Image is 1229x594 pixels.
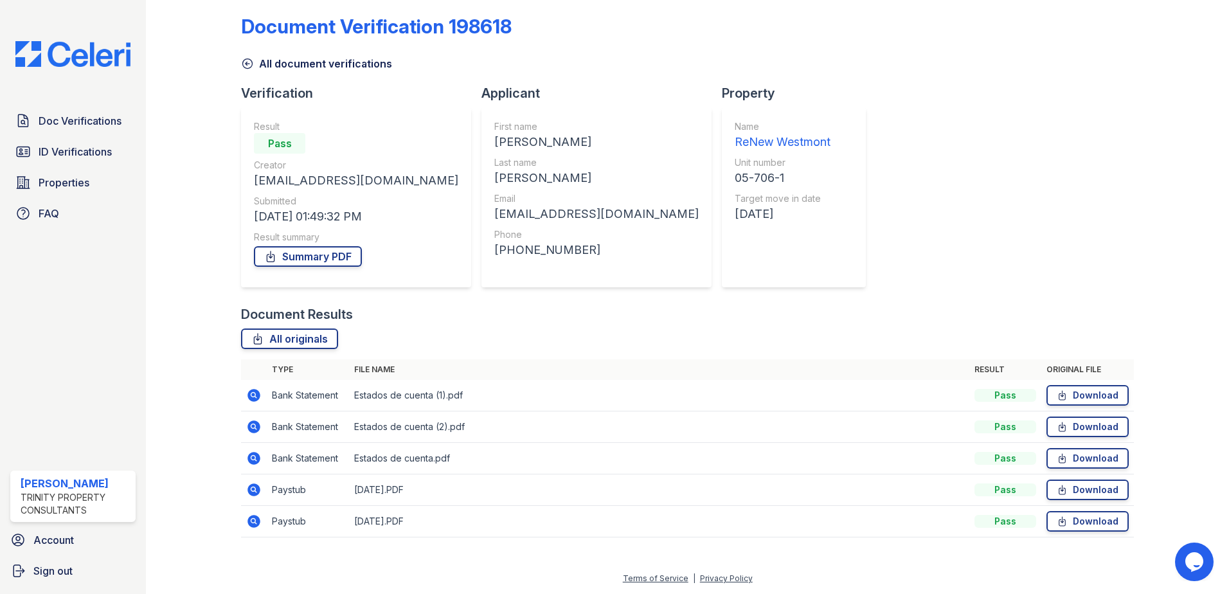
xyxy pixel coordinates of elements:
div: Pass [974,515,1036,528]
div: First name [494,120,699,133]
td: Bank Statement [267,411,349,443]
a: Download [1046,385,1129,406]
a: Download [1046,511,1129,532]
div: [PHONE_NUMBER] [494,241,699,259]
a: FAQ [10,201,136,226]
td: Estados de cuenta (2).pdf [349,411,969,443]
a: Download [1046,480,1129,500]
span: Properties [39,175,89,190]
div: Email [494,192,699,205]
img: CE_Logo_Blue-a8612792a0a2168367f1c8372b55b34899dd931a85d93a1a3d3e32e68fde9ad4.png [5,41,141,67]
a: Terms of Service [623,573,688,583]
div: Pass [254,133,305,154]
td: Paystub [267,506,349,537]
td: Bank Statement [267,443,349,474]
div: Name [735,120,830,133]
div: Last name [494,156,699,169]
td: [DATE].PDF [349,506,969,537]
div: Pass [974,420,1036,433]
span: FAQ [39,206,59,221]
span: Doc Verifications [39,113,121,129]
div: [EMAIL_ADDRESS][DOMAIN_NAME] [254,172,458,190]
div: [DATE] [735,205,830,223]
div: [DATE] 01:49:32 PM [254,208,458,226]
div: Result summary [254,231,458,244]
iframe: chat widget [1175,543,1216,581]
div: 05-706-1 [735,169,830,187]
a: Doc Verifications [10,108,136,134]
span: Sign out [33,563,73,579]
div: Target move in date [735,192,830,205]
td: Estados de cuenta.pdf [349,443,969,474]
th: Original file [1041,359,1134,380]
div: Phone [494,228,699,241]
a: Account [5,527,141,553]
div: [PERSON_NAME] [494,133,699,151]
th: Type [267,359,349,380]
div: Pass [974,483,1036,496]
div: Creator [254,159,458,172]
a: Name ReNew Westmont [735,120,830,151]
div: Unit number [735,156,830,169]
div: Applicant [481,84,722,102]
a: ID Verifications [10,139,136,165]
a: Properties [10,170,136,195]
div: Result [254,120,458,133]
div: [PERSON_NAME] [494,169,699,187]
div: Document Verification 198618 [241,15,512,38]
a: Download [1046,448,1129,469]
a: Sign out [5,558,141,584]
td: [DATE].PDF [349,474,969,506]
th: File name [349,359,969,380]
div: [PERSON_NAME] [21,476,130,491]
div: ReNew Westmont [735,133,830,151]
div: [EMAIL_ADDRESS][DOMAIN_NAME] [494,205,699,223]
a: All originals [241,328,338,349]
div: Pass [974,389,1036,402]
div: Document Results [241,305,353,323]
td: Bank Statement [267,380,349,411]
div: Verification [241,84,481,102]
a: All document verifications [241,56,392,71]
td: Paystub [267,474,349,506]
div: | [693,573,695,583]
div: Property [722,84,876,102]
a: Download [1046,417,1129,437]
div: Pass [974,452,1036,465]
a: Privacy Policy [700,573,753,583]
a: Summary PDF [254,246,362,267]
td: Estados de cuenta (1).pdf [349,380,969,411]
div: Trinity Property Consultants [21,491,130,517]
span: ID Verifications [39,144,112,159]
th: Result [969,359,1041,380]
div: Submitted [254,195,458,208]
span: Account [33,532,74,548]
